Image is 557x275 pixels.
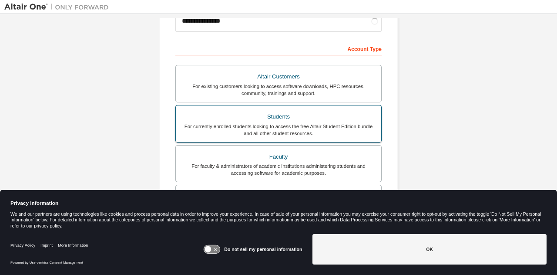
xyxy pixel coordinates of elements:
[181,83,376,97] div: For existing customers looking to access software downloads, HPC resources, community, trainings ...
[181,163,376,177] div: For faculty & administrators of academic institutions administering students and accessing softwa...
[181,123,376,137] div: For currently enrolled students looking to access the free Altair Student Edition bundle and all ...
[181,71,376,83] div: Altair Customers
[181,111,376,123] div: Students
[175,41,382,55] div: Account Type
[181,151,376,163] div: Faculty
[4,3,113,11] img: Altair One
